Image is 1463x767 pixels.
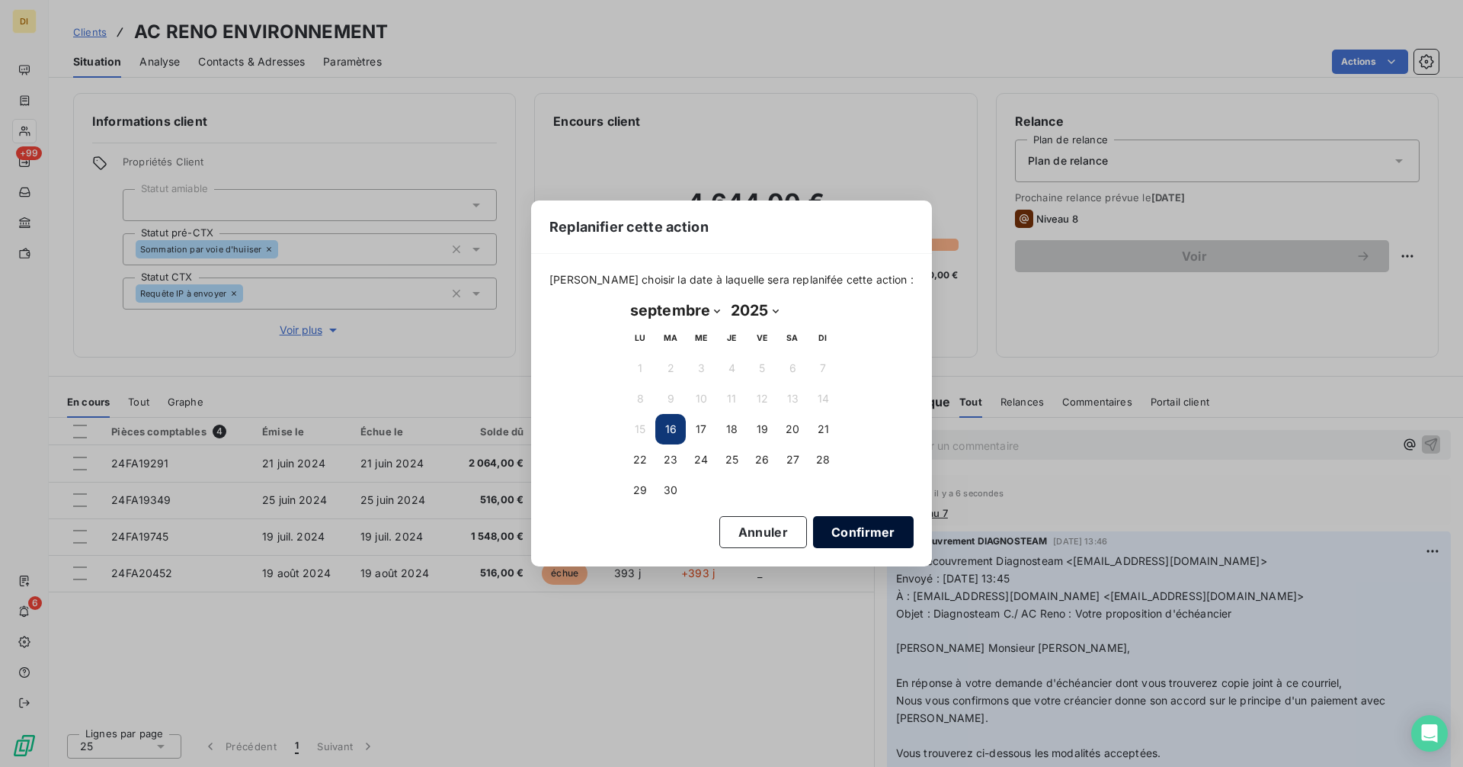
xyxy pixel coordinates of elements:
button: 13 [777,383,808,414]
th: mercredi [686,323,716,353]
th: lundi [625,323,655,353]
th: dimanche [808,323,838,353]
button: 17 [686,414,716,444]
button: 15 [625,414,655,444]
button: 24 [686,444,716,475]
button: 23 [655,444,686,475]
button: 11 [716,383,747,414]
th: mardi [655,323,686,353]
th: samedi [777,323,808,353]
button: 21 [808,414,838,444]
button: 16 [655,414,686,444]
button: 7 [808,353,838,383]
button: 9 [655,383,686,414]
button: 25 [716,444,747,475]
button: 22 [625,444,655,475]
button: Annuler [719,516,807,548]
button: 6 [777,353,808,383]
button: 2 [655,353,686,383]
button: 10 [686,383,716,414]
button: 20 [777,414,808,444]
button: 8 [625,383,655,414]
button: 30 [655,475,686,505]
button: 29 [625,475,655,505]
button: 26 [747,444,777,475]
button: 28 [808,444,838,475]
button: 12 [747,383,777,414]
span: Replanifier cette action [549,217,709,237]
div: Open Intercom Messenger [1411,715,1448,752]
th: vendredi [747,323,777,353]
button: Confirmer [813,516,914,548]
button: 19 [747,414,777,444]
button: 4 [716,353,747,383]
button: 1 [625,353,655,383]
th: jeudi [716,323,747,353]
span: [PERSON_NAME] choisir la date à laquelle sera replanifée cette action : [549,272,914,287]
button: 3 [686,353,716,383]
button: 5 [747,353,777,383]
button: 27 [777,444,808,475]
button: 14 [808,383,838,414]
button: 18 [716,414,747,444]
